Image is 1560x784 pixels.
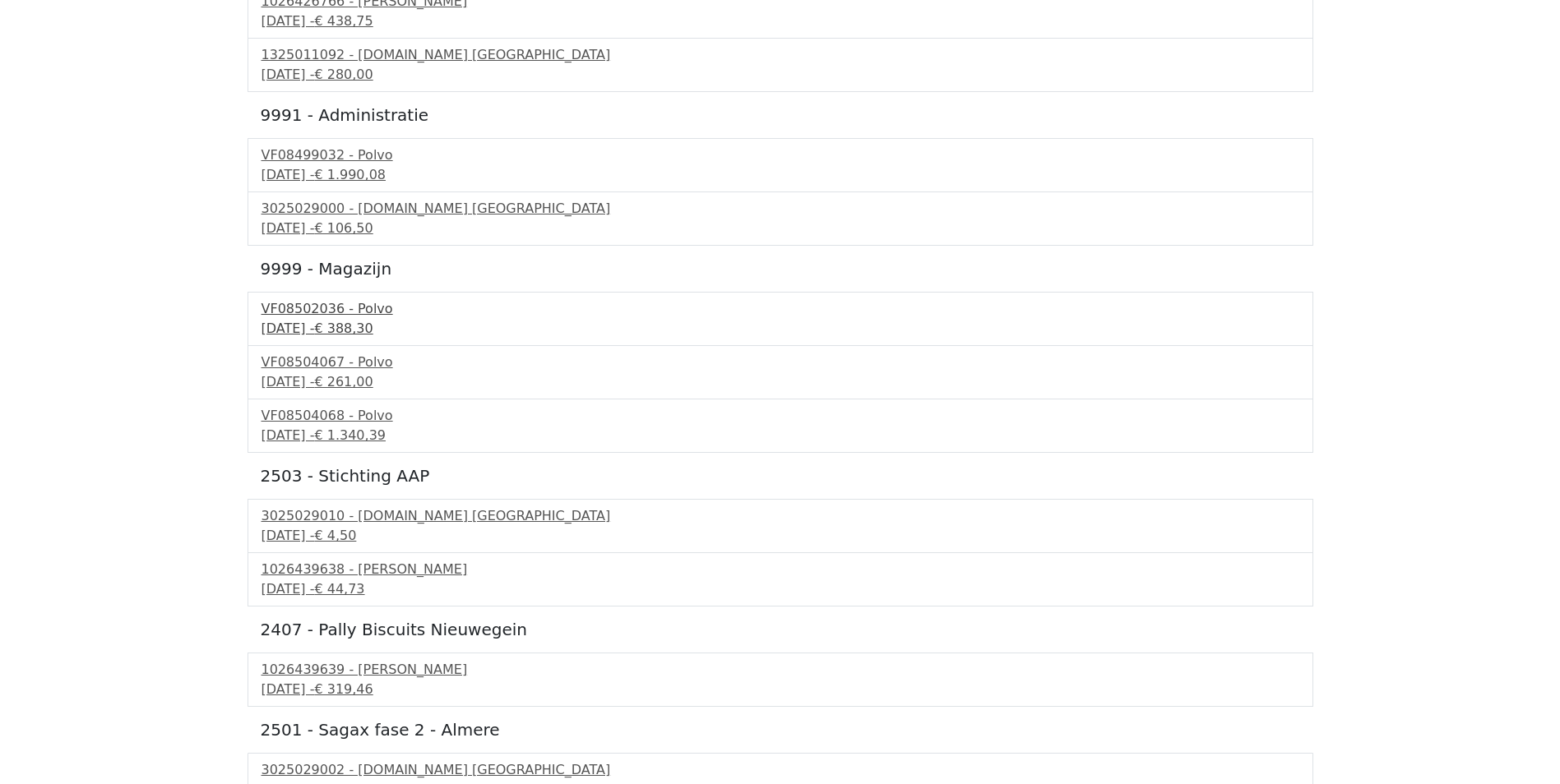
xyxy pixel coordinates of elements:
[262,353,1299,372] div: VF08504067 - Polvo
[261,620,1300,639] h5: 2407 - Pally Biscuits Nieuwegein
[262,45,1299,85] a: 1325011092 - [DOMAIN_NAME] [GEOGRAPHIC_DATA][DATE] -€ 280,00
[262,506,1299,546] a: 3025029010 - [DOMAIN_NAME] [GEOGRAPHIC_DATA][DATE] -€ 4,50
[262,660,1299,680] div: 1026439639 - [PERSON_NAME]
[314,581,364,597] span: € 44,73
[314,321,373,336] span: € 388,30
[262,660,1299,699] a: 1026439639 - [PERSON_NAME][DATE] -€ 319,46
[262,319,1299,339] div: [DATE] -
[262,165,1299,185] div: [DATE] -
[314,374,373,390] span: € 261,00
[262,145,1299,165] div: VF08499032 - Polvo
[314,681,373,697] span: € 319,46
[262,579,1299,599] div: [DATE] -
[262,680,1299,699] div: [DATE] -
[262,45,1299,65] div: 1325011092 - [DOMAIN_NAME] [GEOGRAPHIC_DATA]
[262,526,1299,546] div: [DATE] -
[262,760,1299,780] div: 3025029002 - [DOMAIN_NAME] [GEOGRAPHIC_DATA]
[314,167,386,182] span: € 1.990,08
[262,299,1299,319] div: VF08502036 - Polvo
[314,427,386,443] span: € 1.340,39
[314,67,373,82] span: € 280,00
[262,65,1299,85] div: [DATE] -
[262,219,1299,238] div: [DATE] -
[262,506,1299,526] div: 3025029010 - [DOMAIN_NAME] [GEOGRAPHIC_DATA]
[261,259,1300,279] h5: 9999 - Magazijn
[314,13,373,29] span: € 438,75
[261,105,1300,125] h5: 9991 - Administratie
[262,199,1299,238] a: 3025029000 - [DOMAIN_NAME] [GEOGRAPHIC_DATA][DATE] -€ 106,50
[262,145,1299,185] a: VF08499032 - Polvo[DATE] -€ 1.990,08
[262,560,1299,579] div: 1026439638 - [PERSON_NAME]
[262,426,1299,445] div: [DATE] -
[262,560,1299,599] a: 1026439638 - [PERSON_NAME][DATE] -€ 44,73
[262,406,1299,445] a: VF08504068 - Polvo[DATE] -€ 1.340,39
[262,372,1299,392] div: [DATE] -
[262,299,1299,339] a: VF08502036 - Polvo[DATE] -€ 388,30
[262,353,1299,392] a: VF08504067 - Polvo[DATE] -€ 261,00
[262,12,1299,31] div: [DATE] -
[262,199,1299,219] div: 3025029000 - [DOMAIN_NAME] [GEOGRAPHIC_DATA]
[261,466,1300,486] h5: 2503 - Stichting AAP
[314,220,373,236] span: € 106,50
[314,528,356,543] span: € 4,50
[261,720,1300,740] h5: 2501 - Sagax fase 2 - Almere
[262,406,1299,426] div: VF08504068 - Polvo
